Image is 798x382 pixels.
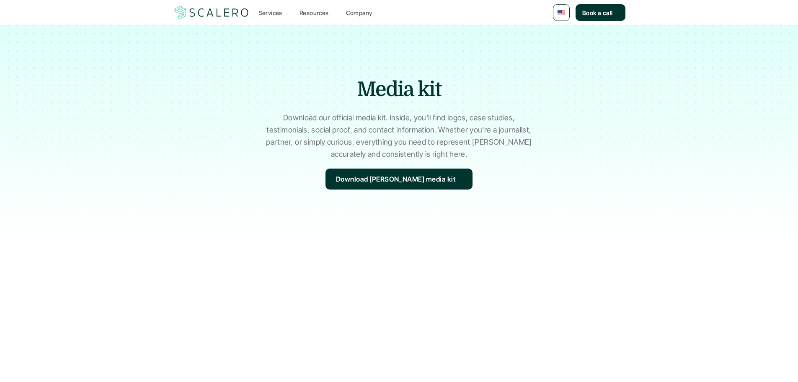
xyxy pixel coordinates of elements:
p: Company [346,8,372,17]
p: Services [259,8,282,17]
p: Download [PERSON_NAME] media kit [336,174,455,185]
p: Resources [300,8,329,17]
a: Book a call [576,4,625,21]
p: Download our official media kit. Inside, you’ll find logos, case studies, testimonials, social pr... [263,112,535,160]
p: Book a call [582,8,613,17]
img: Scalero company logotype [173,5,250,21]
a: Scalero company logotype [173,5,250,20]
h1: Media kit [253,75,546,104]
